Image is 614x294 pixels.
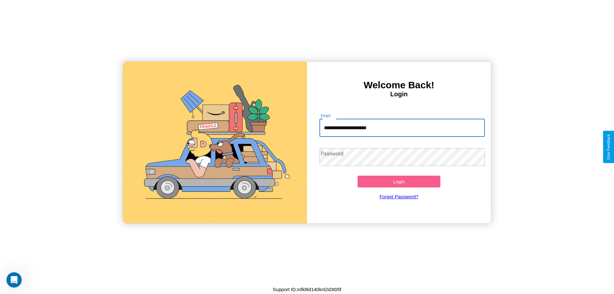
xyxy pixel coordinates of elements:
[606,134,611,160] div: Give Feedback
[6,272,22,288] iframe: Intercom live chat
[358,176,440,187] button: Login
[307,80,491,91] h3: Welcome Back!
[273,285,341,294] p: Support ID: mfkl8d140knl2d3t05f
[316,187,482,206] a: Forgot Password?
[123,62,307,223] img: gif
[321,113,331,118] label: Email
[307,91,491,98] h4: Login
